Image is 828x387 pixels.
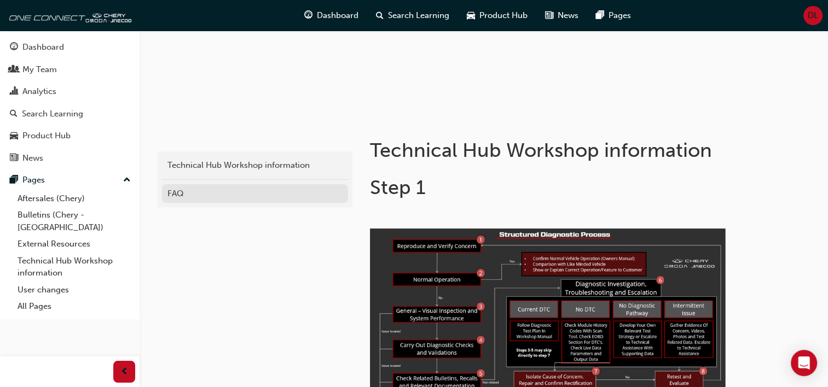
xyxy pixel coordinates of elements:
[5,4,131,26] img: oneconnect
[123,173,131,187] span: up-icon
[22,41,64,54] div: Dashboard
[22,63,57,76] div: My Team
[13,298,135,315] a: All Pages
[13,282,135,298] a: User changes
[808,9,818,22] span: DL
[22,108,83,120] div: Search Learning
[4,170,135,190] button: Pages
[545,9,553,22] span: news-icon
[467,9,475,22] span: car-icon
[376,9,384,22] span: search-icon
[370,175,426,199] span: Step 1
[13,190,135,207] a: Aftersales (Chery)
[4,35,135,170] button: DashboardMy TeamAnalyticsSearch LearningProduct HubNews
[10,154,18,163] span: news-icon
[367,4,458,27] a: search-iconSearch Learning
[317,9,358,22] span: Dashboard
[558,9,578,22] span: News
[22,152,43,165] div: News
[4,81,135,102] a: Analytics
[4,148,135,168] a: News
[10,87,18,97] span: chart-icon
[609,9,631,22] span: Pages
[587,4,640,27] a: pages-iconPages
[4,37,135,57] a: Dashboard
[4,104,135,124] a: Search Learning
[167,187,343,200] div: FAQ
[536,4,587,27] a: news-iconNews
[162,156,348,175] a: Technical Hub Workshop information
[10,65,18,75] span: people-icon
[388,9,449,22] span: Search Learning
[370,138,729,162] h1: Technical Hub Workshop information
[4,60,135,80] a: My Team
[596,9,604,22] span: pages-icon
[803,6,823,25] button: DL
[10,131,18,141] span: car-icon
[10,109,18,119] span: search-icon
[479,9,528,22] span: Product Hub
[10,175,18,185] span: pages-icon
[304,9,312,22] span: guage-icon
[167,159,343,172] div: Technical Hub Workshop information
[13,236,135,253] a: External Resources
[162,184,348,203] a: FAQ
[4,126,135,146] a: Product Hub
[296,4,367,27] a: guage-iconDashboard
[13,253,135,282] a: Technical Hub Workshop information
[458,4,536,27] a: car-iconProduct Hub
[791,350,817,376] div: Open Intercom Messenger
[22,85,56,98] div: Analytics
[120,365,129,379] span: prev-icon
[22,130,71,142] div: Product Hub
[13,207,135,236] a: Bulletins (Chery - [GEOGRAPHIC_DATA])
[10,43,18,52] span: guage-icon
[22,174,45,186] div: Pages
